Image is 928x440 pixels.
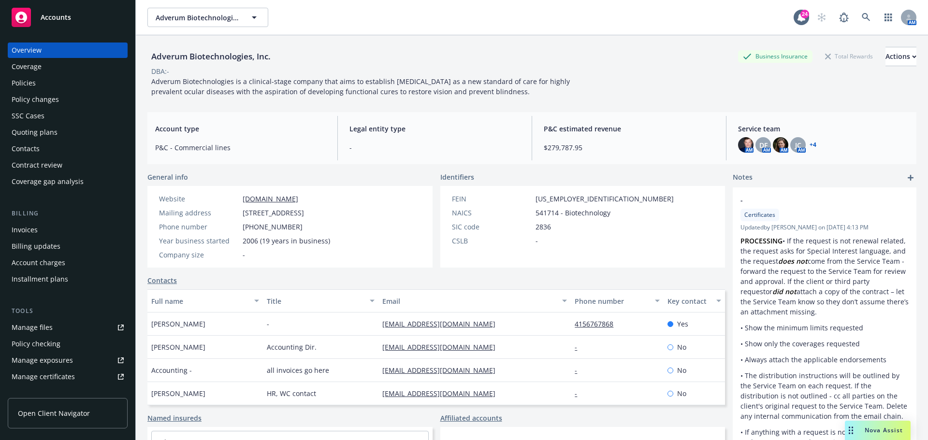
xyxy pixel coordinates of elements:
a: Coverage gap analysis [8,174,128,189]
span: Legal entity type [349,124,520,134]
a: Policy changes [8,92,128,107]
div: Adverum Biotechnologies, Inc. [147,50,275,63]
a: Manage files [8,320,128,335]
a: Quoting plans [8,125,128,140]
div: NAICS [452,208,532,218]
div: Business Insurance [738,50,812,62]
span: [PERSON_NAME] [151,319,205,329]
div: Policy changes [12,92,59,107]
div: Email [382,296,556,306]
div: Phone number [159,222,239,232]
button: Actions [885,47,916,66]
span: Adverum Biotechnologies is a clinical-stage company that aims to establish [MEDICAL_DATA] as a ne... [151,77,572,96]
span: Open Client Navigator [18,408,90,418]
span: all invoices go here [267,365,329,375]
button: Nova Assist [845,421,911,440]
span: No [677,388,686,398]
div: Total Rewards [820,50,878,62]
span: Identifiers [440,172,474,182]
div: Overview [12,43,42,58]
a: Manage exposures [8,353,128,368]
span: Nova Assist [865,426,903,434]
div: Contacts [12,141,40,156]
a: Manage certificates [8,369,128,384]
div: Invoices [12,222,38,238]
a: Policies [8,75,128,91]
div: Drag to move [845,421,857,440]
div: Manage certificates [12,369,75,384]
span: 2836 [536,222,551,232]
span: Adverum Biotechnologies, Inc. [156,13,239,23]
a: Report a Bug [834,8,854,27]
span: - [243,250,245,260]
div: Policy checking [12,336,60,352]
div: DBA: - [151,66,169,76]
a: Named insureds [147,413,202,423]
a: Billing updates [8,239,128,254]
span: - [349,142,520,153]
span: - [267,319,269,329]
span: DF [759,140,768,150]
p: • Show only the coverages requested [740,339,909,349]
button: Adverum Biotechnologies, Inc. [147,8,268,27]
a: Affiliated accounts [440,413,502,423]
p: • The distribution instructions will be outlined by the Service Team on each request. If the dist... [740,370,909,421]
a: 4156767868 [575,319,621,328]
a: [EMAIL_ADDRESS][DOMAIN_NAME] [382,366,503,375]
img: photo [738,137,754,153]
span: JC [795,140,801,150]
a: Account charges [8,255,128,270]
div: Tools [8,306,128,316]
div: Full name [151,296,248,306]
a: - [575,366,585,375]
div: Company size [159,250,239,260]
div: Key contact [667,296,710,306]
p: • Show the minimum limits requested [740,323,909,333]
button: Full name [147,289,263,312]
a: Search [856,8,876,27]
span: Service team [738,124,909,134]
a: Installment plans [8,271,128,287]
span: Yes [677,319,688,329]
button: Phone number [571,289,663,312]
p: • If the request is not renewal related, the request asks for Special Interest language, and the ... [740,236,909,317]
strong: PROCESSING [740,236,783,245]
div: FEIN [452,194,532,204]
a: add [905,172,916,184]
p: • Always attach the applicable endorsements [740,355,909,365]
a: Start snowing [812,8,831,27]
a: Switch app [879,8,898,27]
span: General info [147,172,188,182]
span: 2006 (19 years in business) [243,236,330,246]
div: Coverage [12,59,42,74]
a: Manage claims [8,385,128,401]
span: [PHONE_NUMBER] [243,222,303,232]
a: Contacts [147,275,177,285]
span: P&C - Commercial lines [155,142,326,153]
span: P&C estimated revenue [544,124,714,134]
div: Mailing address [159,208,239,218]
a: [EMAIL_ADDRESS][DOMAIN_NAME] [382,389,503,398]
div: Manage files [12,320,53,335]
div: Coverage gap analysis [12,174,84,189]
span: Accounts [41,14,71,21]
button: Email [378,289,571,312]
div: CSLB [452,236,532,246]
div: Phone number [575,296,649,306]
a: - [575,342,585,352]
em: does not [778,256,808,266]
span: - [536,236,538,246]
span: No [677,365,686,375]
a: Invoices [8,222,128,238]
span: [STREET_ADDRESS] [243,208,304,218]
div: Account charges [12,255,65,270]
div: Year business started [159,236,239,246]
span: 541714 - Biotechnology [536,208,610,218]
a: Contract review [8,157,128,173]
div: Manage exposures [12,353,73,368]
a: Contacts [8,141,128,156]
a: +4 [810,142,816,148]
div: Quoting plans [12,125,58,140]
